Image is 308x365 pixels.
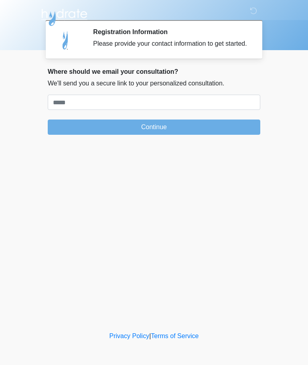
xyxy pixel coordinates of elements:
[48,68,260,75] h2: Where should we email your consultation?
[149,333,151,339] a: |
[109,333,150,339] a: Privacy Policy
[40,6,89,26] img: Hydrate IV Bar - Arcadia Logo
[93,39,248,49] div: Please provide your contact information to get started.
[54,28,78,52] img: Agent Avatar
[48,120,260,135] button: Continue
[151,333,199,339] a: Terms of Service
[48,79,260,88] p: We'll send you a secure link to your personalized consultation.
